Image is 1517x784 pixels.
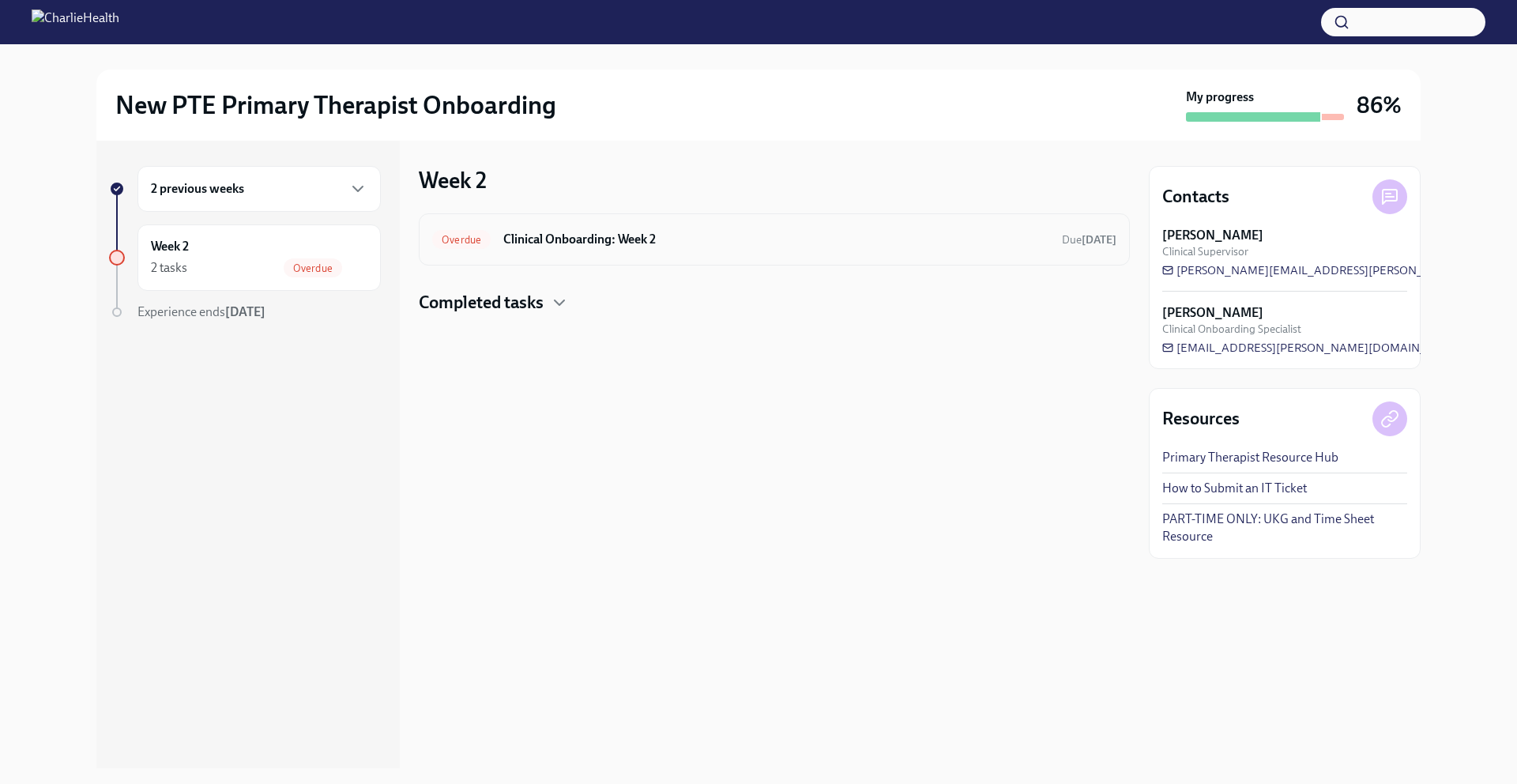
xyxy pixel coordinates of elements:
h3: 86% [1357,91,1402,119]
strong: [DATE] [1082,233,1116,247]
div: Completed tasks [419,291,1130,315]
span: Experience ends [137,304,265,319]
h3: Week 2 [419,166,487,194]
a: How to Submit an IT Ticket [1162,480,1307,497]
div: 2 tasks [151,259,187,277]
span: Due [1062,233,1116,247]
a: Week 22 tasksOverdue [109,224,381,291]
strong: My progress [1186,89,1254,106]
span: Clinical Onboarding Specialist [1162,322,1301,337]
h6: 2 previous weeks [151,180,244,198]
span: Clinical Supervisor [1162,244,1248,259]
span: September 14th, 2025 08:00 [1062,232,1116,247]
strong: [PERSON_NAME] [1162,304,1263,322]
span: Overdue [284,262,342,274]
a: [EMAIL_ADDRESS][PERSON_NAME][DOMAIN_NAME] [1162,340,1464,356]
strong: [DATE] [225,304,265,319]
a: PART-TIME ONLY: UKG and Time Sheet Resource [1162,511,1407,545]
h2: New PTE Primary Therapist Onboarding [115,89,556,121]
strong: [PERSON_NAME] [1162,227,1263,244]
h6: Clinical Onboarding: Week 2 [503,231,1049,248]
a: Primary Therapist Resource Hub [1162,449,1338,466]
div: 2 previous weeks [137,166,381,212]
a: OverdueClinical Onboarding: Week 2Due[DATE] [432,227,1116,252]
span: Overdue [432,234,491,246]
h4: Contacts [1162,185,1229,209]
h4: Resources [1162,407,1240,431]
h4: Completed tasks [419,291,544,315]
img: CharlieHealth [32,9,119,35]
h6: Week 2 [151,238,189,255]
